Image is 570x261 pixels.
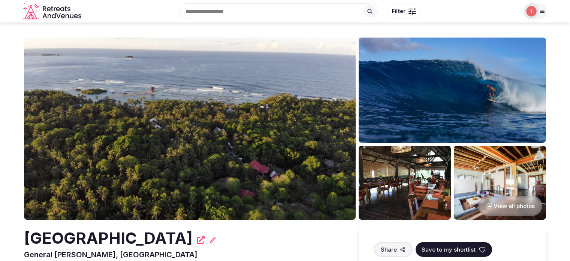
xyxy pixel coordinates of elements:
[526,6,537,17] img: Joanna Asiukiewicz
[359,146,451,220] img: Venue gallery photo
[478,196,542,216] button: View all photos
[387,4,421,18] button: Filter
[359,38,546,143] img: Venue gallery photo
[374,242,413,257] button: Share
[23,3,83,20] a: Visit the homepage
[416,242,492,257] button: Save to my shortlist
[24,38,356,220] img: Venue cover photo
[392,8,405,15] span: Filter
[23,3,83,20] svg: Retreats and Venues company logo
[24,227,193,249] h2: [GEOGRAPHIC_DATA]
[24,250,197,259] span: General [PERSON_NAME], [GEOGRAPHIC_DATA]
[454,146,546,220] img: Venue gallery photo
[422,246,476,253] span: Save to my shortlist
[381,246,397,253] span: Share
